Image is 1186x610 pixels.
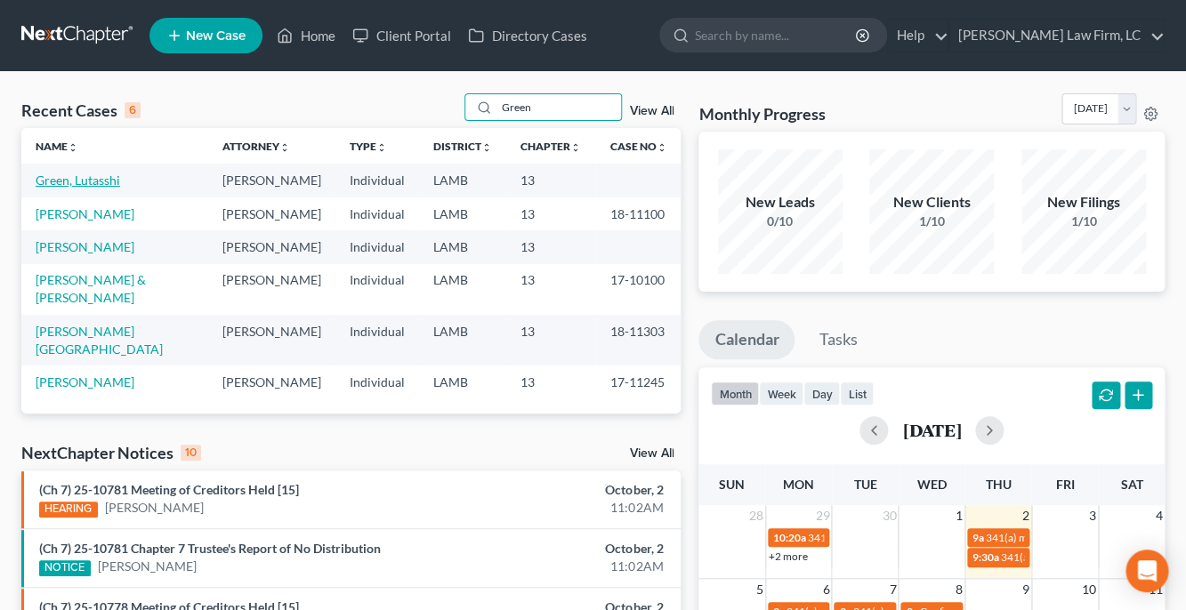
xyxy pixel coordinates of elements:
[39,482,299,497] a: (Ch 7) 25-10781 Meeting of Creditors Held [15]
[609,140,666,153] a: Case Nounfold_more
[695,19,858,52] input: Search by name...
[279,142,290,153] i: unfold_more
[719,477,745,492] span: Sun
[419,315,506,365] td: LAMB
[268,20,343,52] a: Home
[1021,579,1031,600] span: 9
[1021,192,1146,213] div: New Filings
[467,499,663,517] div: 11:02AM
[419,365,506,398] td: LAMB
[869,213,994,230] div: 1/10
[506,197,595,230] td: 13
[972,550,999,564] span: 9:30a
[595,197,681,230] td: 18-11100
[747,505,765,526] span: 28
[711,381,759,405] button: month
[506,315,595,365] td: 13
[595,264,681,315] td: 17-10100
[803,320,873,359] a: Tasks
[629,447,674,460] a: View All
[208,315,335,365] td: [PERSON_NAME]
[506,365,595,398] td: 13
[36,140,78,153] a: Nameunfold_more
[376,142,387,153] i: unfold_more
[840,381,874,405] button: list
[335,315,419,365] td: Individual
[433,140,492,153] a: Districtunfold_more
[208,164,335,197] td: [PERSON_NAME]
[1021,213,1146,230] div: 1/10
[718,192,843,213] div: New Leads
[335,164,419,197] td: Individual
[125,102,141,118] div: 6
[419,264,506,315] td: LAMB
[656,142,666,153] i: unfold_more
[506,264,595,315] td: 13
[21,442,201,463] div: NextChapter Notices
[419,197,506,230] td: LAMB
[1080,579,1098,600] span: 10
[629,105,674,117] a: View All
[335,230,419,263] td: Individual
[783,477,814,492] span: Mon
[803,381,840,405] button: day
[506,164,595,197] td: 13
[954,505,964,526] span: 1
[698,320,795,359] a: Calendar
[506,230,595,263] td: 13
[208,264,335,315] td: [PERSON_NAME]
[335,264,419,315] td: Individual
[419,230,506,263] td: LAMB
[1021,505,1031,526] span: 2
[335,365,419,398] td: Individual
[986,531,1158,544] span: 341(a) meeting for [PERSON_NAME]
[222,140,290,153] a: Attorneyunfold_more
[769,550,808,563] a: +2 more
[880,505,898,526] span: 30
[773,531,806,544] span: 10:20a
[1154,505,1165,526] span: 4
[1120,477,1142,492] span: Sat
[754,579,765,600] span: 5
[98,558,197,575] a: [PERSON_NAME]
[467,481,663,499] div: October, 2
[36,272,146,305] a: [PERSON_NAME] & [PERSON_NAME]
[186,29,246,43] span: New Case
[698,103,825,124] h3: Monthly Progress
[949,20,1164,52] a: [PERSON_NAME] Law Firm, LC
[36,173,120,188] a: Green, Lutasshi
[813,505,831,526] span: 29
[1001,550,1173,564] span: 341(a) meeting for [PERSON_NAME]
[467,558,663,575] div: 11:02AM
[181,445,201,461] div: 10
[595,315,681,365] td: 18-11303
[869,192,994,213] div: New Clients
[21,100,141,121] div: Recent Cases
[853,477,876,492] span: Tue
[208,197,335,230] td: [PERSON_NAME]
[208,230,335,263] td: [PERSON_NAME]
[459,20,595,52] a: Directory Cases
[972,531,984,544] span: 9a
[954,579,964,600] span: 8
[39,541,381,556] a: (Ch 7) 25-10781 Chapter 7 Trustee's Report of No Distribution
[570,142,581,153] i: unfold_more
[36,324,163,357] a: [PERSON_NAME][GEOGRAPHIC_DATA]
[1125,550,1168,592] div: Open Intercom Messenger
[808,531,980,544] span: 341(a) meeting for [PERSON_NAME]
[1055,477,1074,492] span: Fri
[36,206,134,221] a: [PERSON_NAME]
[36,239,134,254] a: [PERSON_NAME]
[595,365,681,398] td: 17-11245
[419,164,506,197] td: LAMB
[208,365,335,398] td: [PERSON_NAME]
[68,142,78,153] i: unfold_more
[39,560,91,576] div: NOTICE
[820,579,831,600] span: 6
[335,197,419,230] td: Individual
[36,374,134,389] a: [PERSON_NAME]
[343,20,459,52] a: Client Portal
[39,502,98,518] div: HEARING
[467,540,663,558] div: October, 2
[888,20,948,52] a: Help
